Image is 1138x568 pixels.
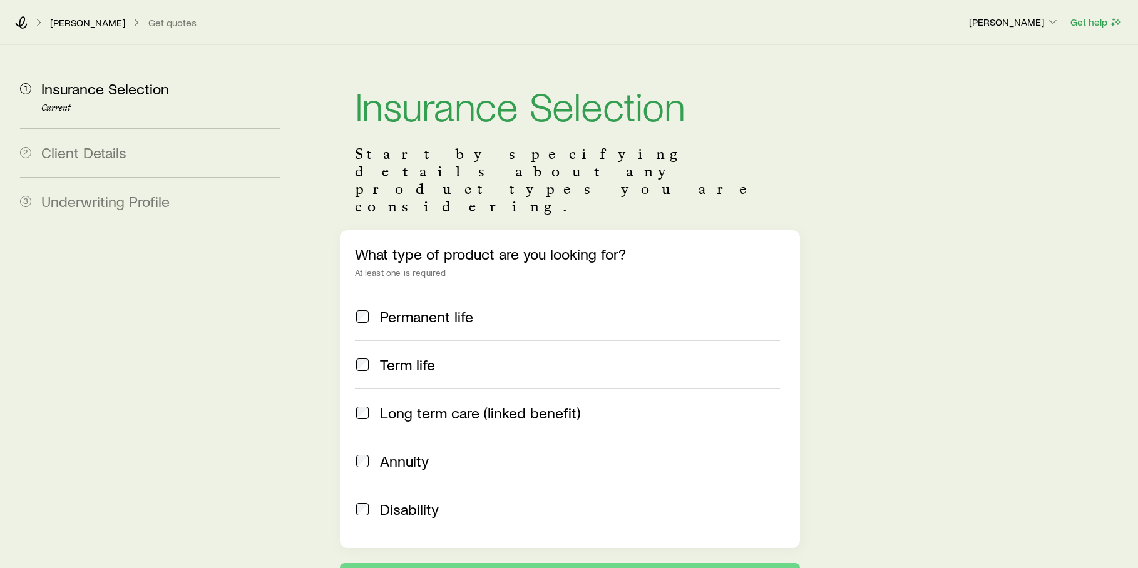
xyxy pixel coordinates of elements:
span: Client Details [41,143,126,161]
span: Term life [380,356,435,373]
span: Long term care (linked benefit) [380,404,580,422]
span: 1 [20,83,31,94]
p: [PERSON_NAME] [50,16,125,29]
span: 2 [20,147,31,158]
span: Insurance Selection [41,79,169,98]
input: Term life [356,358,369,371]
p: Current [41,103,280,113]
span: Disability [380,500,439,518]
span: Underwriting Profile [41,192,170,210]
input: Long term care (linked benefit) [356,407,369,419]
span: Annuity [380,452,429,470]
p: What type of product are you looking for? [355,245,785,263]
span: 3 [20,196,31,207]
span: Permanent life [380,308,473,325]
button: Get quotes [148,17,197,29]
p: [PERSON_NAME] [969,16,1059,28]
input: Annuity [356,455,369,467]
input: Permanent life [356,310,369,323]
p: Start by specifying details about any product types you are considering. [355,145,785,215]
div: At least one is required [355,268,785,278]
h1: Insurance Selection [355,85,785,125]
input: Disability [356,503,369,515]
button: Get help [1070,15,1123,29]
button: [PERSON_NAME] [968,15,1060,30]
